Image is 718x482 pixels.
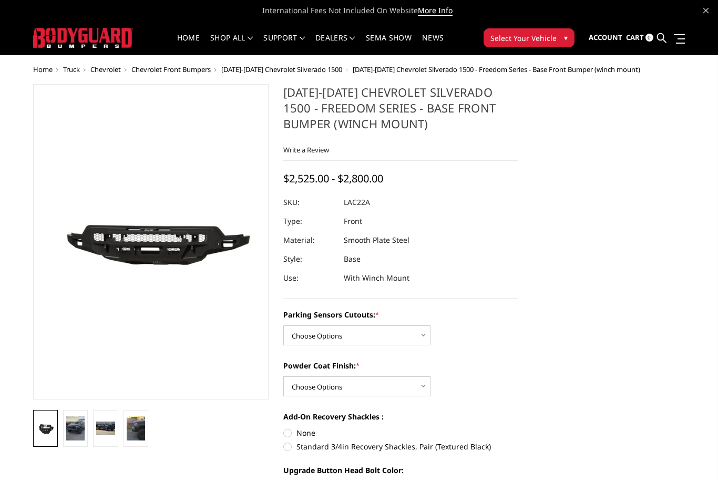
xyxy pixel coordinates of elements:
[626,33,644,42] span: Cart
[63,65,80,74] a: Truck
[564,32,568,43] span: ▾
[283,171,383,186] span: $2,525.00 - $2,800.00
[131,65,211,74] a: Chevrolet Front Bumpers
[366,34,412,55] a: SEMA Show
[283,269,336,288] dt: Use:
[283,441,519,452] label: Standard 3/4in Recovery Shackles, Pair (Textured Black)
[283,360,519,371] label: Powder Coat Finish:
[344,193,370,212] dd: LAC22A
[283,145,329,155] a: Write a Review
[221,65,342,74] a: [DATE]-[DATE] Chevrolet Silverado 1500
[626,24,653,52] a: Cart 0
[33,28,133,47] img: BODYGUARD BUMPERS
[263,34,305,55] a: Support
[283,193,336,212] dt: SKU:
[422,34,444,55] a: News
[33,65,53,74] a: Home
[283,250,336,269] dt: Style:
[315,34,355,55] a: Dealers
[283,84,519,139] h1: [DATE]-[DATE] Chevrolet Silverado 1500 - Freedom Series - Base Front Bumper (winch mount)
[418,5,453,16] a: More Info
[96,422,115,435] img: 2022-2025 Chevrolet Silverado 1500 - Freedom Series - Base Front Bumper (winch mount)
[283,411,519,422] label: Add-On Recovery Shackles :
[283,309,519,320] label: Parking Sensors Cutouts:
[283,212,336,231] dt: Type:
[283,465,519,476] label: Upgrade Button Head Bolt Color:
[344,212,362,231] dd: Front
[66,416,85,441] img: 2022-2025 Chevrolet Silverado 1500 - Freedom Series - Base Front Bumper (winch mount)
[645,34,653,42] span: 0
[283,231,336,250] dt: Material:
[353,65,640,74] span: [DATE]-[DATE] Chevrolet Silverado 1500 - Freedom Series - Base Front Bumper (winch mount)
[344,231,409,250] dd: Smooth Plate Steel
[344,250,361,269] dd: Base
[344,269,409,288] dd: With Winch Mount
[90,65,121,74] a: Chevrolet
[283,427,519,438] label: None
[589,24,622,52] a: Account
[210,34,253,55] a: shop all
[127,416,145,441] img: 2022-2025 Chevrolet Silverado 1500 - Freedom Series - Base Front Bumper (winch mount)
[177,34,200,55] a: Home
[33,84,269,399] a: 2022-2025 Chevrolet Silverado 1500 - Freedom Series - Base Front Bumper (winch mount)
[490,33,557,44] span: Select Your Vehicle
[36,413,55,444] img: 2022-2025 Chevrolet Silverado 1500 - Freedom Series - Base Front Bumper (winch mount)
[484,28,575,47] button: Select Your Vehicle
[589,33,622,42] span: Account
